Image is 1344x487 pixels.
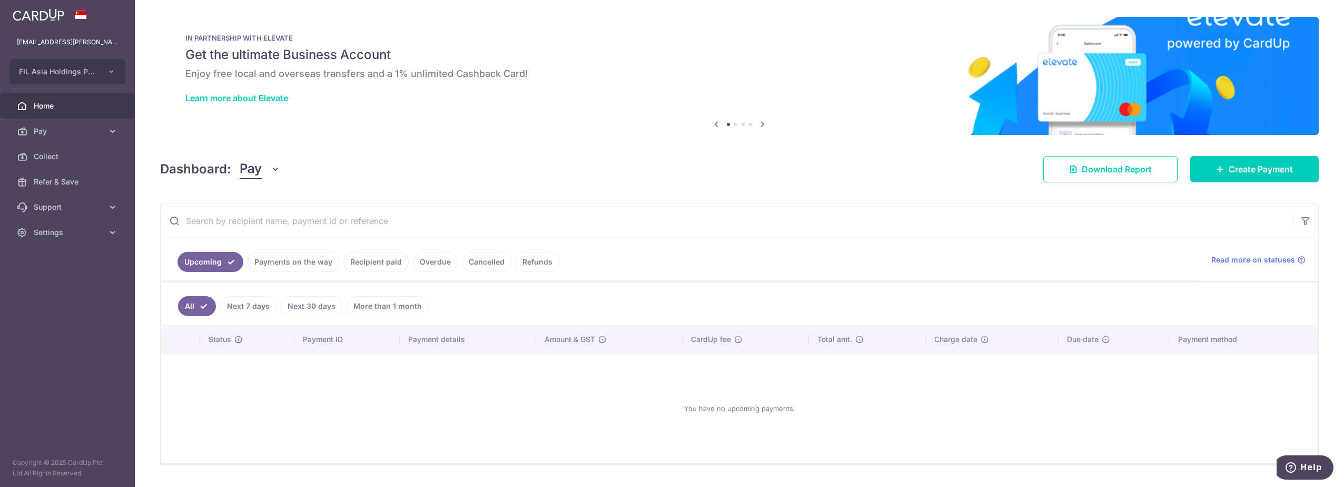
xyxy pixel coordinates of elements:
a: Read more on statuses [1211,255,1306,265]
span: Charge date [934,334,977,345]
span: CardUp fee [691,334,731,345]
a: Cancelled [462,252,511,272]
div: You have no upcoming payments. [174,362,1305,455]
a: Recipient paid [343,252,409,272]
img: Renovation banner [160,17,1319,135]
th: Payment method [1170,326,1318,353]
h6: Enjoy free local and overseas transfers and a 1% unlimited Cashback Card! [185,67,1293,80]
span: Collect [34,151,103,162]
button: Pay [240,159,280,179]
a: All [178,296,216,316]
a: Download Report [1043,156,1178,182]
span: Download Report [1082,163,1152,176]
h4: Dashboard: [160,160,231,179]
p: IN PARTNERSHIP WITH ELEVATE [185,34,1293,42]
a: Learn more about Elevate [185,93,288,103]
h5: Get the ultimate Business Account [185,46,1293,63]
span: Pay [240,159,262,179]
span: Create Payment [1229,163,1293,176]
span: Pay [34,126,103,137]
button: FIL Asia Holdings Pte Limited [9,59,125,84]
span: Amount & GST [545,334,595,345]
span: Status [209,334,231,345]
th: Payment details [400,326,536,353]
a: Create Payment [1190,156,1319,182]
a: More than 1 month [347,296,429,316]
img: CardUp [13,8,64,21]
a: Next 30 days [281,296,342,316]
span: Refer & Save [34,177,103,187]
a: Upcoming [177,252,243,272]
span: Home [34,101,103,111]
th: Payment ID [294,326,400,353]
span: Total amt. [817,334,852,345]
span: Settings [34,227,103,238]
iframe: Opens a widget where you can find more information [1277,455,1333,482]
a: Payments on the way [248,252,339,272]
span: Support [34,202,103,212]
a: Overdue [413,252,458,272]
p: [EMAIL_ADDRESS][PERSON_NAME][DOMAIN_NAME] [17,37,118,47]
a: Next 7 days [220,296,276,316]
span: Read more on statuses [1211,255,1295,265]
a: Refunds [516,252,559,272]
input: Search by recipient name, payment id or reference [161,204,1293,238]
span: FIL Asia Holdings Pte Limited [19,66,97,77]
span: Due date [1067,334,1099,345]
